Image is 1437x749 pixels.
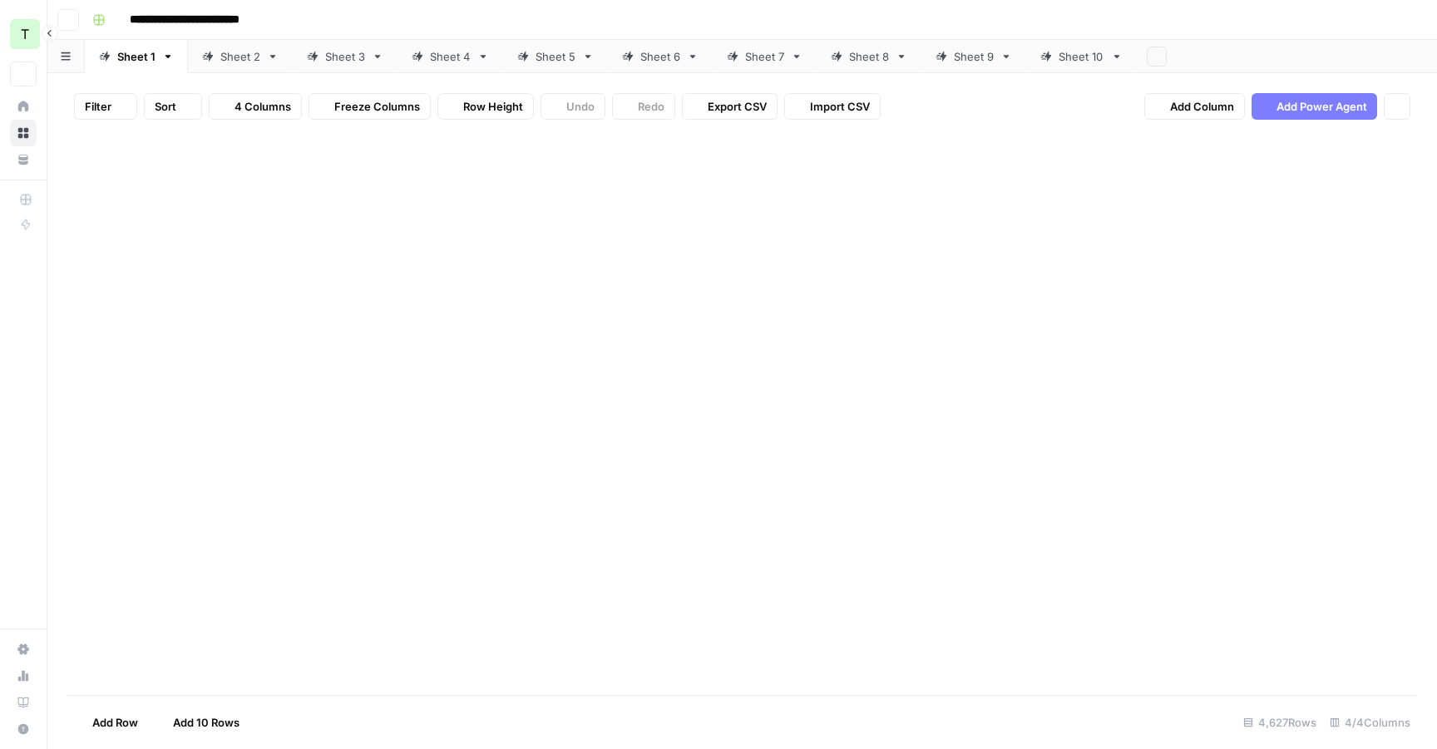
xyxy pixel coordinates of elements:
div: Sheet 2 [220,48,260,65]
a: Sheet 2 [188,40,293,73]
button: Workspace: TY SEO Team [10,13,37,55]
span: Filter [85,98,111,115]
button: Sort [144,93,202,120]
div: Sheet 6 [640,48,680,65]
a: Usage [10,663,37,689]
div: Sheet 9 [954,48,994,65]
button: Row Height [437,93,534,120]
button: Freeze Columns [309,93,431,120]
a: Your Data [10,146,37,173]
span: Row Height [463,98,523,115]
span: T [21,24,29,44]
div: Sheet 7 [745,48,784,65]
button: Add Row [67,709,148,736]
a: Settings [10,636,37,663]
button: Undo [541,93,605,120]
a: Learning Hub [10,689,37,716]
button: Filter [74,93,137,120]
div: Sheet 1 [117,48,156,65]
button: Export CSV [682,93,778,120]
a: Sheet 9 [921,40,1026,73]
a: Browse [10,120,37,146]
span: Add Column [1170,98,1234,115]
button: Add Power Agent [1252,93,1377,120]
a: Home [10,93,37,120]
span: Freeze Columns [334,98,420,115]
button: Help + Support [10,716,37,742]
a: Sheet 8 [817,40,921,73]
a: Sheet 4 [398,40,503,73]
button: Add Column [1144,93,1245,120]
span: Undo [566,98,595,115]
a: Sheet 6 [608,40,713,73]
button: 4 Columns [209,93,302,120]
span: Import CSV [810,98,870,115]
button: Import CSV [784,93,881,120]
a: Sheet 7 [713,40,817,73]
span: Redo [638,98,664,115]
a: Sheet 10 [1026,40,1137,73]
div: Sheet 10 [1059,48,1104,65]
div: Sheet 3 [325,48,365,65]
a: Sheet 3 [293,40,398,73]
a: Sheet 5 [503,40,608,73]
span: Sort [155,98,176,115]
button: Add 10 Rows [148,709,249,736]
span: Export CSV [708,98,767,115]
div: 4,627 Rows [1237,709,1323,736]
span: Add 10 Rows [173,714,239,731]
span: Add Power Agent [1277,98,1367,115]
button: Redo [612,93,675,120]
span: Add Row [92,714,138,731]
span: 4 Columns [235,98,291,115]
div: 4/4 Columns [1323,709,1417,736]
div: Sheet 8 [849,48,889,65]
div: Sheet 4 [430,48,471,65]
div: Sheet 5 [536,48,575,65]
a: Sheet 1 [85,40,188,73]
